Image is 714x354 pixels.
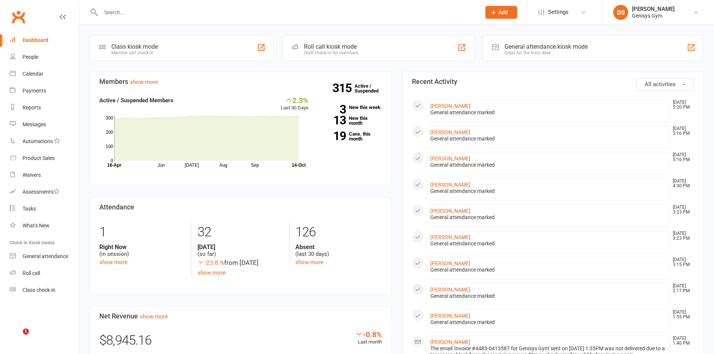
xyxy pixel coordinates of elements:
a: show more [99,259,127,266]
div: Dashboard [22,37,48,43]
a: Dashboard [10,32,79,49]
div: Last 30 Days [281,96,308,112]
div: General attendance marked [430,240,666,247]
div: Waivers [22,172,41,178]
a: 19Canx. this month [320,131,382,141]
input: Search... [99,7,476,18]
a: Waivers [10,167,79,184]
a: [PERSON_NAME] [430,234,470,240]
a: show more [140,313,168,320]
a: show more [295,259,323,266]
div: General attendance marked [430,109,666,116]
span: All activities [645,81,676,88]
div: (so far) [198,243,284,258]
div: Product Sales [22,155,55,161]
a: show more [198,269,226,276]
div: General attendance kiosk mode [504,43,588,50]
div: Tasks [22,206,36,212]
div: General attendance marked [430,162,666,168]
time: [DATE] 1:40 PM [669,336,694,346]
div: (last 30 days) [295,243,382,258]
div: (in session) [99,243,186,258]
a: Roll call [10,265,79,282]
strong: 19 [320,130,346,142]
strong: 315 [332,82,355,94]
a: [PERSON_NAME] [430,339,470,345]
h3: Members [99,78,382,85]
div: Class check-in [22,287,55,293]
div: General attendance marked [430,319,666,326]
span: Add [498,9,508,15]
button: Add [485,6,517,19]
div: [PERSON_NAME] [632,6,675,12]
strong: [DATE] [198,243,284,251]
a: [PERSON_NAME] [430,287,470,293]
a: Calendar [10,66,79,82]
div: General attendance marked [430,188,666,194]
div: from [DATE] [198,258,284,268]
div: Class kiosk mode [111,43,158,50]
div: 1 [99,221,186,243]
div: Assessments [22,189,60,195]
strong: 13 [320,115,346,126]
div: People [22,54,38,60]
div: Roll call kiosk mode [304,43,358,50]
strong: Right Now [99,243,186,251]
button: All activities [636,78,694,91]
time: [DATE] 5:20 PM [669,100,694,110]
div: 2.3% [281,96,308,104]
div: Automations [22,138,53,144]
h3: Recent Activity [412,78,695,85]
time: [DATE] 5:16 PM [669,126,694,136]
a: show more [130,79,158,85]
time: [DATE] 4:30 PM [669,179,694,188]
a: General attendance kiosk mode [10,248,79,265]
a: [PERSON_NAME] [430,182,470,188]
a: Tasks [10,200,79,217]
span: -23.8 % [198,259,224,266]
a: Clubworx [9,7,28,26]
a: [PERSON_NAME] [430,260,470,266]
div: 126 [295,221,382,243]
div: Member self check-in [111,50,158,55]
strong: 3 [320,104,346,115]
a: People [10,49,79,66]
h3: Net Revenue [99,312,382,320]
a: [PERSON_NAME] [430,155,470,161]
a: Payments [10,82,79,99]
a: 13New this month [320,116,382,125]
div: Great for the front desk [504,50,588,55]
a: Class kiosk mode [10,282,79,299]
div: General attendance marked [430,136,666,142]
time: [DATE] 1:55 PM [669,310,694,320]
div: Payments [22,88,46,94]
div: -0.8% [355,330,382,338]
a: [PERSON_NAME] [430,129,470,135]
div: General attendance marked [430,293,666,299]
time: [DATE] 2:17 PM [669,284,694,293]
a: Product Sales [10,150,79,167]
a: Assessments [10,184,79,200]
div: General attendance [22,253,68,259]
a: [PERSON_NAME] [430,313,470,319]
a: Reports [10,99,79,116]
div: Calendar [22,71,43,77]
a: Messages [10,116,79,133]
iframe: Intercom live chat [7,329,25,347]
span: 1 [23,329,29,335]
div: Staff check-in for members [304,50,358,55]
div: Reports [22,105,41,111]
strong: Active / Suspended Members [99,97,174,104]
time: [DATE] 5:16 PM [669,152,694,162]
span: Settings [548,4,569,21]
a: 315Active / Suspended [355,78,388,99]
time: [DATE] 3:23 PM [669,205,694,215]
a: Automations [10,133,79,150]
a: [PERSON_NAME] [430,208,470,214]
div: DS [613,5,628,20]
div: Genisys Gym [632,12,675,19]
a: What's New [10,217,79,234]
h3: Attendance [99,203,382,211]
strong: Absent [295,243,382,251]
div: General attendance marked [430,267,666,273]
